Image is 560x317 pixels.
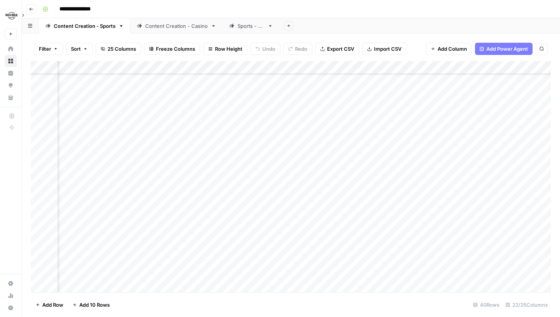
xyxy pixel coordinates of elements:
[362,43,406,55] button: Import CSV
[5,55,17,67] a: Browse
[54,22,116,30] div: Content Creation - Sports
[5,277,17,290] a: Settings
[374,45,401,53] span: Import CSV
[470,299,502,311] div: 40 Rows
[5,302,17,314] button: Help + Support
[5,290,17,302] a: Usage
[96,43,141,55] button: 25 Columns
[144,43,200,55] button: Freeze Columns
[475,43,533,55] button: Add Power Agent
[315,43,359,55] button: Export CSV
[262,45,275,53] span: Undo
[5,92,17,104] a: Your Data
[39,45,51,53] span: Filter
[5,43,17,55] a: Home
[295,45,307,53] span: Redo
[79,301,110,309] span: Add 10 Rows
[250,43,280,55] button: Undo
[71,45,81,53] span: Sort
[68,299,114,311] button: Add 10 Rows
[130,18,223,34] a: Content Creation - Casino
[39,18,130,34] a: Content Creation - Sports
[215,45,242,53] span: Row Height
[66,43,93,55] button: Sort
[223,18,279,34] a: Sports - QA
[42,301,63,309] span: Add Row
[426,43,472,55] button: Add Column
[145,22,208,30] div: Content Creation - Casino
[203,43,247,55] button: Row Height
[502,299,551,311] div: 22/25 Columns
[327,45,354,53] span: Export CSV
[486,45,528,53] span: Add Power Agent
[108,45,136,53] span: 25 Columns
[5,6,17,25] button: Workspace: Hard Rock Digital
[31,299,68,311] button: Add Row
[438,45,467,53] span: Add Column
[5,9,18,23] img: Hard Rock Digital Logo
[5,67,17,79] a: Insights
[237,22,265,30] div: Sports - QA
[34,43,63,55] button: Filter
[5,79,17,92] a: Opportunities
[283,43,312,55] button: Redo
[156,45,195,53] span: Freeze Columns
